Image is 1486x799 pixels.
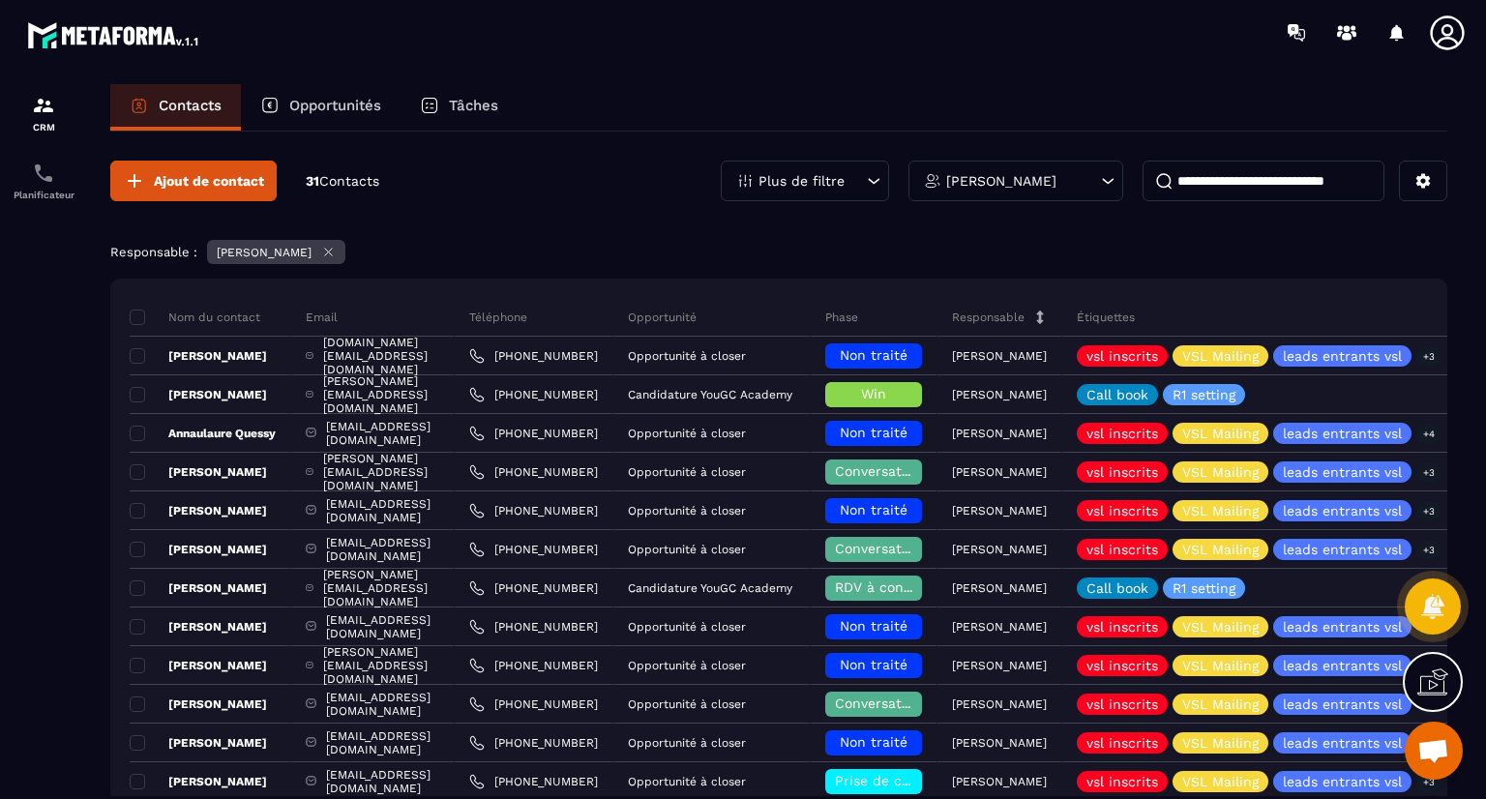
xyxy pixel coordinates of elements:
a: [PHONE_NUMBER] [469,464,598,480]
p: leads entrants vsl [1283,504,1402,518]
p: +3 [1416,540,1441,560]
p: leads entrants vsl [1283,427,1402,440]
p: leads entrants vsl [1283,697,1402,711]
a: [PHONE_NUMBER] [469,348,598,364]
p: Opportunité à closer [628,659,746,672]
p: [PERSON_NAME] [130,348,267,364]
a: [PHONE_NUMBER] [469,774,598,789]
p: leads entrants vsl [1283,349,1402,363]
p: [PERSON_NAME] [130,735,267,751]
p: +3 [1416,462,1441,483]
p: Opportunité à closer [628,465,746,479]
span: Non traité [840,734,907,750]
p: [PERSON_NAME] [946,174,1056,188]
p: vsl inscrits [1086,659,1158,672]
p: vsl inscrits [1086,465,1158,479]
p: Email [306,310,338,325]
a: Opportunités [241,84,401,131]
button: Ajout de contact [110,161,277,201]
p: [PERSON_NAME] [952,465,1047,479]
p: vsl inscrits [1086,697,1158,711]
p: VSL Mailing [1182,465,1259,479]
p: +3 [1416,346,1441,367]
p: [PERSON_NAME] [130,542,267,557]
p: [PERSON_NAME] [952,659,1047,672]
p: Opportunités [289,97,381,114]
p: leads entrants vsl [1283,543,1402,556]
p: leads entrants vsl [1283,620,1402,634]
a: [PHONE_NUMBER] [469,580,598,596]
a: Ouvrir le chat [1405,722,1463,780]
p: [PERSON_NAME] [952,349,1047,363]
p: +3 [1416,772,1441,792]
p: Nom du contact [130,310,260,325]
p: VSL Mailing [1182,697,1259,711]
span: Contacts [319,173,379,189]
p: vsl inscrits [1086,504,1158,518]
p: [PERSON_NAME] [952,620,1047,634]
p: vsl inscrits [1086,620,1158,634]
p: VSL Mailing [1182,543,1259,556]
p: Opportunité à closer [628,697,746,711]
a: [PHONE_NUMBER] [469,503,598,518]
p: Opportunité à closer [628,543,746,556]
p: R1 setting [1173,581,1235,595]
span: Non traité [840,618,907,634]
p: vsl inscrits [1086,349,1158,363]
p: Responsable [952,310,1025,325]
p: leads entrants vsl [1283,659,1402,672]
p: Opportunité [628,310,697,325]
p: Opportunité à closer [628,504,746,518]
p: VSL Mailing [1182,504,1259,518]
p: +4 [1416,424,1441,444]
a: [PHONE_NUMBER] [469,426,598,441]
p: VSL Mailing [1182,659,1259,672]
a: [PHONE_NUMBER] [469,658,598,673]
p: [PERSON_NAME] [952,736,1047,750]
p: Planificateur [5,190,82,200]
span: Ajout de contact [154,171,264,191]
p: [PERSON_NAME] [130,580,267,596]
img: formation [32,94,55,117]
p: [PERSON_NAME] [952,543,1047,556]
p: [PERSON_NAME] [130,503,267,518]
p: 31 [306,172,379,191]
a: Tâches [401,84,518,131]
p: Call book [1086,581,1148,595]
a: formationformationCRM [5,79,82,147]
p: Candidature YouGC Academy [628,388,792,401]
p: VSL Mailing [1182,620,1259,634]
p: [PERSON_NAME] [130,464,267,480]
a: [PHONE_NUMBER] [469,542,598,557]
p: leads entrants vsl [1283,736,1402,750]
a: [PHONE_NUMBER] [469,619,598,635]
p: VSL Mailing [1182,736,1259,750]
span: Conversation en cours [835,541,985,556]
p: Étiquettes [1077,310,1135,325]
p: leads entrants vsl [1283,465,1402,479]
a: Contacts [110,84,241,131]
p: [PERSON_NAME] [952,697,1047,711]
span: Non traité [840,657,907,672]
p: CRM [5,122,82,133]
p: Candidature YouGC Academy [628,581,792,595]
img: scheduler [32,162,55,185]
p: Opportunité à closer [628,775,746,788]
p: VSL Mailing [1182,349,1259,363]
p: Opportunité à closer [628,736,746,750]
span: Prise de contact effectuée [835,773,1014,788]
span: Non traité [840,502,907,518]
p: [PERSON_NAME] [130,619,267,635]
p: VSL Mailing [1182,427,1259,440]
p: Opportunité à closer [628,427,746,440]
p: VSL Mailing [1182,775,1259,788]
p: [PERSON_NAME] [952,427,1047,440]
p: Téléphone [469,310,527,325]
p: Annaulaure Quessy [130,426,276,441]
p: [PERSON_NAME] [130,387,267,402]
p: Opportunité à closer [628,349,746,363]
p: [PERSON_NAME] [217,246,312,259]
a: [PHONE_NUMBER] [469,387,598,402]
p: [PERSON_NAME] [952,775,1047,788]
p: vsl inscrits [1086,736,1158,750]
